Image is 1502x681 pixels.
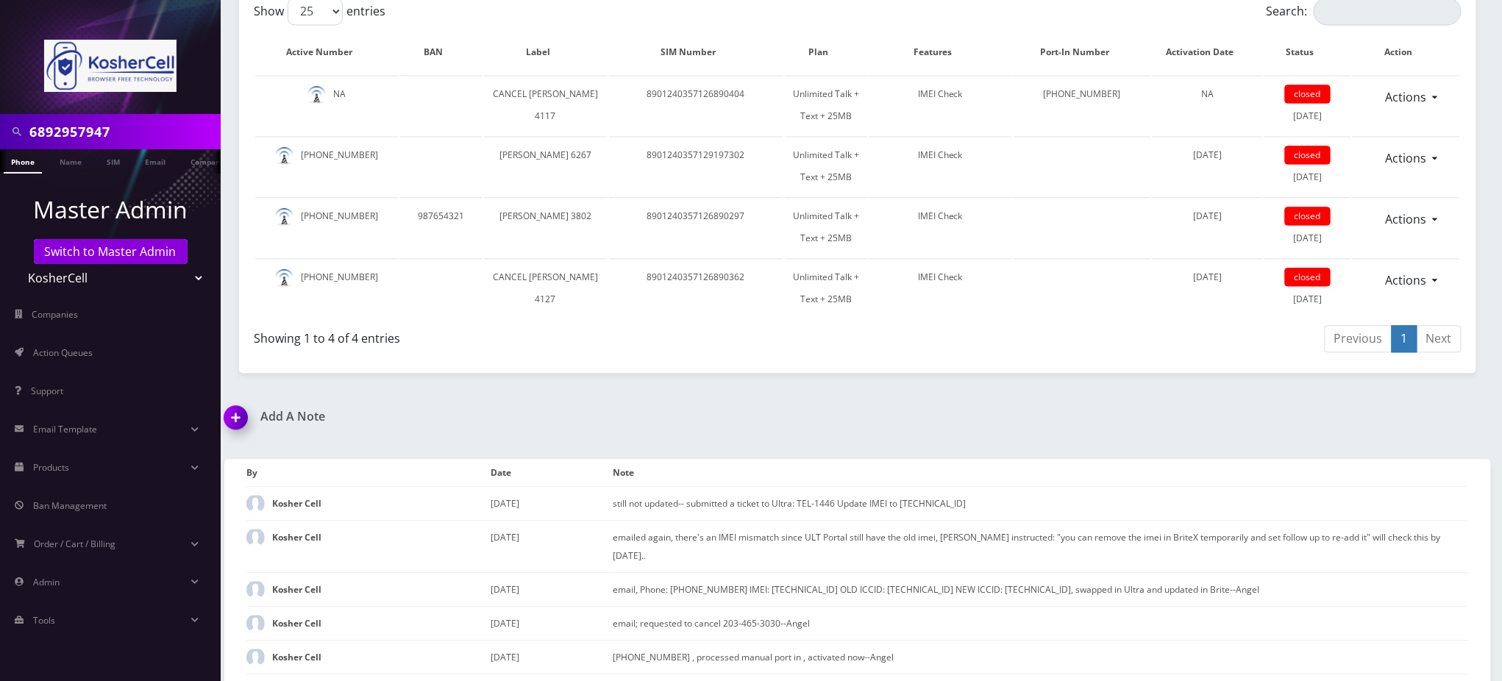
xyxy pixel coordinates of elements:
strong: Kosher Cell [272,531,321,543]
td: 8901240357126890404 [609,75,783,135]
td: [PHONE_NUMBER] [1014,75,1151,135]
td: 987654321 [399,197,482,257]
span: Companies [32,308,79,321]
div: IMEI Check [869,205,1011,227]
td: [DATE] [491,521,613,573]
strong: Kosher Cell [272,617,321,630]
td: 8901240357126890297 [609,197,783,257]
a: Email [138,149,173,172]
span: Action Queues [33,346,93,359]
td: [DATE] [491,573,613,607]
strong: Kosher Cell [272,583,321,596]
td: [DATE] [1264,136,1351,196]
th: BAN: activate to sort column ascending [399,31,482,74]
a: Next [1417,325,1462,352]
td: [PHONE_NUMBER] [255,197,398,257]
img: default.png [307,85,326,104]
strong: Kosher Cell [272,497,321,510]
a: Actions [1376,205,1437,233]
td: [PHONE_NUMBER] [255,136,398,196]
td: [PERSON_NAME] 3802 [484,197,608,257]
td: email; requested to cancel 203-465-3030--Angel [613,607,1469,641]
td: Unlimited Talk + Text + 25MB [785,258,867,318]
div: IMEI Check [869,83,1011,105]
span: Order / Cart / Billing [35,538,116,550]
td: [PHONE_NUMBER] , processed manual port in , activated now--Angel [613,641,1469,674]
span: Email Template [33,423,97,435]
span: NA [1201,88,1214,100]
td: [DATE] [1264,258,1351,318]
span: closed [1285,268,1331,286]
a: Company [183,149,232,172]
th: Label: activate to sort column ascending [484,31,608,74]
a: Actions [1376,144,1437,172]
td: Unlimited Talk + Text + 25MB [785,136,867,196]
td: NA [255,75,398,135]
th: Activation Date: activate to sort column ascending [1153,31,1263,74]
a: Previous [1325,325,1392,352]
img: KosherCell [44,40,177,92]
span: Support [31,385,63,397]
th: Plan: activate to sort column ascending [785,31,867,74]
th: By [246,459,491,487]
td: [PERSON_NAME] 6267 [484,136,608,196]
a: Actions [1376,266,1437,294]
td: [DATE] [491,487,613,521]
th: Status: activate to sort column ascending [1264,31,1351,74]
td: 8901240357126890362 [609,258,783,318]
strong: Kosher Cell [272,651,321,663]
th: Port-In Number: activate to sort column ascending [1014,31,1151,74]
div: IMEI Check [869,266,1011,288]
th: Active Number: activate to sort column descending [255,31,398,74]
span: closed [1285,207,1331,225]
span: closed [1285,85,1331,103]
span: [DATE] [1193,149,1222,161]
span: Tools [33,614,55,627]
td: [DATE] [491,641,613,674]
a: Actions [1376,83,1437,111]
td: [DATE] [491,607,613,641]
span: [DATE] [1193,271,1222,283]
img: default.png [275,146,293,165]
img: default.png [275,207,293,226]
th: SIM Number: activate to sort column ascending [609,31,783,74]
td: emailed again, there's an IMEI mismatch since ULT Portal still have the old imei, [PERSON_NAME] i... [613,521,1469,573]
td: CANCEL [PERSON_NAME] 4127 [484,258,608,318]
span: Products [33,461,69,474]
div: Showing 1 to 4 of 4 entries [254,324,847,347]
td: Unlimited Talk + Text + 25MB [785,75,867,135]
td: [DATE] [1264,197,1351,257]
th: Features: activate to sort column ascending [869,31,1011,74]
a: Switch to Master Admin [34,239,188,264]
div: IMEI Check [869,144,1011,166]
a: Name [52,149,89,172]
th: Note [613,459,1469,487]
img: default.png [275,268,293,287]
span: closed [1285,146,1331,164]
td: 8901240357129197302 [609,136,783,196]
input: Search in Company [29,118,217,146]
span: Admin [33,576,60,588]
td: CANCEL [PERSON_NAME] 4117 [484,75,608,135]
td: still not updated-- submitted a ticket to Ultra: TEL-1446 Update IMEI to [TECHNICAL_ID] [613,487,1469,521]
a: Add A Note [224,410,847,424]
td: email, Phone: [PHONE_NUMBER] IMEI: [TECHNICAL_ID] OLD ICCID: [TECHNICAL_ID] NEW ICCID: [TECHNICAL... [613,573,1469,607]
a: Phone [4,149,42,174]
a: 1 [1392,325,1417,352]
a: SIM [99,149,127,172]
span: [DATE] [1193,210,1222,222]
span: Ban Management [33,499,107,512]
td: [DATE] [1264,75,1351,135]
td: [PHONE_NUMBER] [255,258,398,318]
td: Unlimited Talk + Text + 25MB [785,197,867,257]
th: Action : activate to sort column ascending [1353,31,1460,74]
th: Date [491,459,613,487]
